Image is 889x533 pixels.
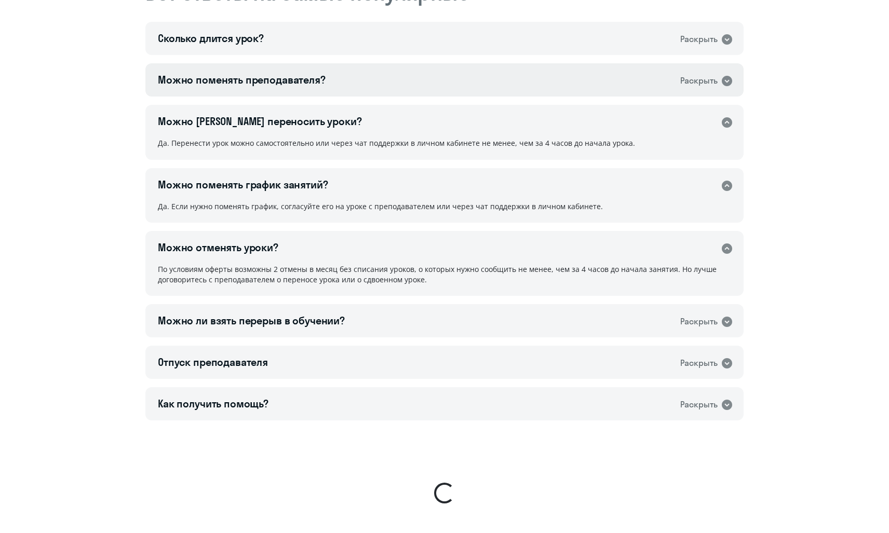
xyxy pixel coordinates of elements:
div: Как получить помощь? [158,397,268,411]
div: По условиям оферты возможны 2 отмены в месяц без списания уроков, о которых нужно сообщить не мен... [145,263,744,296]
div: Можно отменять уроки? [158,240,278,255]
div: Раскрыть [680,357,718,370]
div: Да. Если нужно поменять график, согласуйте его на уроке с преподавателем или через чат поддержки ... [145,200,744,223]
div: Раскрыть [680,74,718,87]
div: Раскрыть [680,315,718,328]
div: Можно поменять преподавателя? [158,73,326,87]
div: Можно [PERSON_NAME] переносить уроки? [158,114,361,129]
div: Отпуск преподавателя [158,355,268,370]
div: Можно поменять график занятий? [158,177,328,192]
div: Раскрыть [680,33,718,46]
div: Раскрыть [680,398,718,411]
div: Можно ли взять перерыв в обучении? [158,313,345,328]
div: Сколько длится урок? [158,31,264,46]
div: Да. Перенести урок можно самостоятельно или через чат поддержки в личном кабинете не менее, чем з... [145,137,744,160]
